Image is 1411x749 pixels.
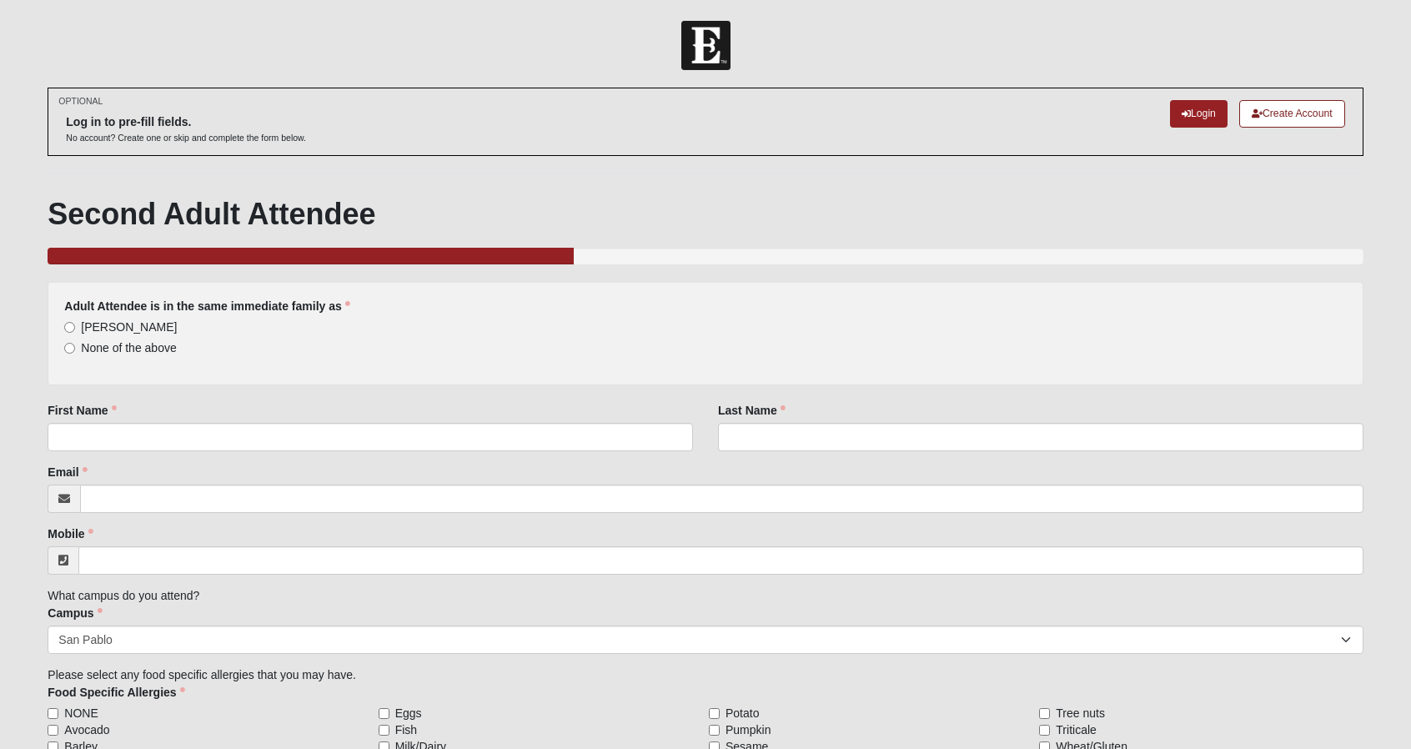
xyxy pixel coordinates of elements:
[395,721,417,738] span: Fish
[1056,705,1105,721] span: Tree nuts
[379,708,389,719] input: Eggs
[48,708,58,719] input: NONE
[81,341,176,354] span: None of the above
[81,320,177,334] span: [PERSON_NAME]
[66,115,306,129] h6: Log in to pre-fill fields.
[66,132,306,144] p: No account? Create one or skip and complete the form below.
[718,402,786,419] label: Last Name
[1239,100,1345,128] a: Create Account
[48,605,102,621] label: Campus
[726,705,759,721] span: Potato
[395,705,422,721] span: Eggs
[64,298,349,314] label: Adult Attendee is in the same immediate family as
[48,684,184,701] label: Food Specific Allergies
[48,464,87,480] label: Email
[1056,721,1097,738] span: Triticale
[379,725,389,736] input: Fish
[681,21,731,70] img: Church of Eleven22 Logo
[1039,708,1050,719] input: Tree nuts
[709,708,720,719] input: Potato
[48,525,93,542] label: Mobile
[64,322,75,333] input: [PERSON_NAME]
[1039,725,1050,736] input: Triticale
[709,725,720,736] input: Pumpkin
[64,343,75,354] input: None of the above
[64,721,109,738] span: Avocado
[64,705,98,721] span: NONE
[1170,100,1228,128] a: Login
[58,95,103,108] small: OPTIONAL
[48,402,116,419] label: First Name
[726,721,771,738] span: Pumpkin
[48,196,1363,232] h1: Second Adult Attendee
[48,725,58,736] input: Avocado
